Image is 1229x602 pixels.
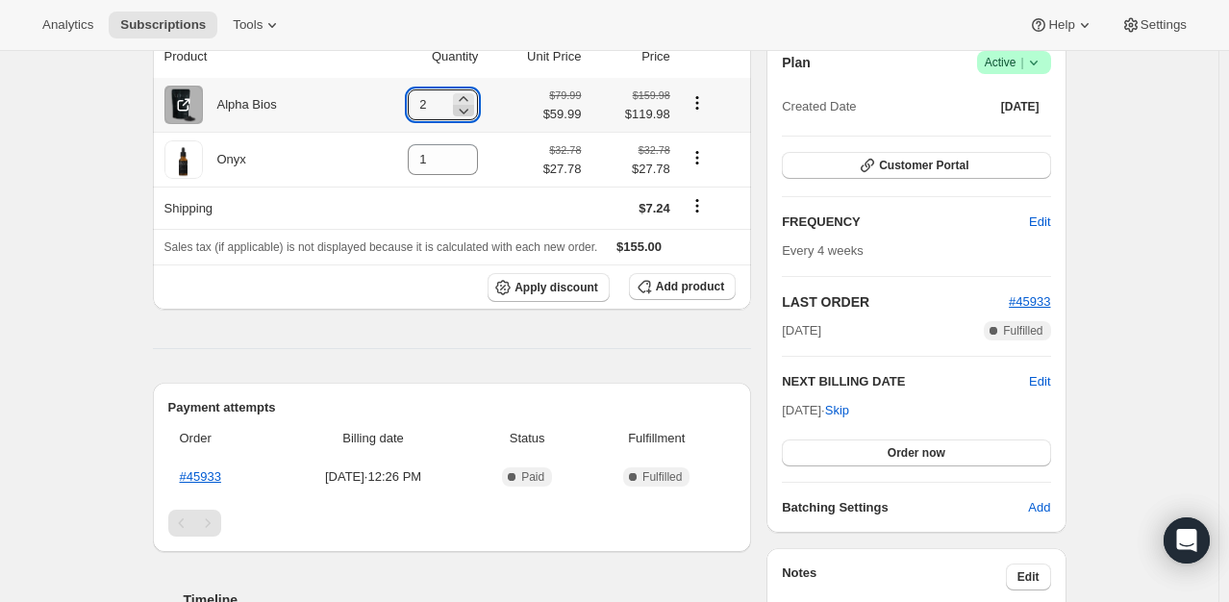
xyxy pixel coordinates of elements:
div: Open Intercom Messenger [1164,517,1210,564]
div: Onyx [203,150,246,169]
span: [DATE] · [782,403,849,417]
button: Add product [629,273,736,300]
span: [DATE] · 12:26 PM [281,467,465,487]
button: Order now [782,439,1050,466]
h3: Notes [782,564,1006,590]
span: Help [1048,17,1074,33]
h2: LAST ORDER [782,292,1009,312]
span: Sales tax (if applicable) is not displayed because it is calculated with each new order. [164,240,598,254]
small: $79.99 [549,89,581,101]
span: | [1020,55,1023,70]
button: Analytics [31,12,105,38]
div: Alpha Bios [203,95,277,114]
button: Subscriptions [109,12,217,38]
span: Created Date [782,97,856,116]
h2: Payment attempts [168,398,737,417]
button: Edit [1006,564,1051,590]
span: Skip [825,401,849,420]
button: Product actions [682,92,713,113]
button: Edit [1029,372,1050,391]
button: Settings [1110,12,1198,38]
th: Order [168,417,276,460]
button: Customer Portal [782,152,1050,179]
button: Add [1016,492,1062,523]
span: $27.78 [543,160,582,179]
button: Shipping actions [682,195,713,216]
span: Apply discount [514,280,598,295]
button: Help [1017,12,1105,38]
button: Skip [814,395,861,426]
span: $7.24 [639,201,670,215]
button: Edit [1017,207,1062,238]
span: [DATE] [782,321,821,340]
span: Analytics [42,17,93,33]
h2: Plan [782,53,811,72]
span: Subscriptions [120,17,206,33]
span: Customer Portal [879,158,968,173]
span: $155.00 [616,239,662,254]
span: Add [1028,498,1050,517]
span: $119.98 [592,105,669,124]
span: $59.99 [543,105,582,124]
span: Add product [656,279,724,294]
h2: NEXT BILLING DATE [782,372,1029,391]
th: Shipping [153,187,357,229]
th: Quantity [356,36,484,78]
span: Billing date [281,429,465,448]
span: Status [477,429,577,448]
button: #45933 [1009,292,1050,312]
th: Unit Price [484,36,587,78]
small: $32.78 [639,144,670,156]
h2: FREQUENCY [782,213,1029,232]
span: Paid [521,469,544,485]
span: Fulfillment [589,429,724,448]
a: #45933 [1009,294,1050,309]
span: Fulfilled [1003,323,1042,339]
nav: Pagination [168,510,737,537]
span: Settings [1141,17,1187,33]
button: Product actions [682,147,713,168]
th: Price [587,36,675,78]
span: Order now [888,445,945,461]
span: Edit [1017,569,1040,585]
button: Tools [221,12,293,38]
span: Every 4 weeks [782,243,864,258]
small: $159.98 [633,89,670,101]
span: Active [985,53,1043,72]
small: $32.78 [549,144,581,156]
span: Edit [1029,213,1050,232]
span: Tools [233,17,263,33]
h6: Batching Settings [782,498,1028,517]
span: Fulfilled [642,469,682,485]
span: $27.78 [592,160,669,179]
button: [DATE] [990,93,1051,120]
th: Product [153,36,357,78]
a: #45933 [180,469,221,484]
button: Apply discount [488,273,610,302]
span: [DATE] [1001,99,1040,114]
